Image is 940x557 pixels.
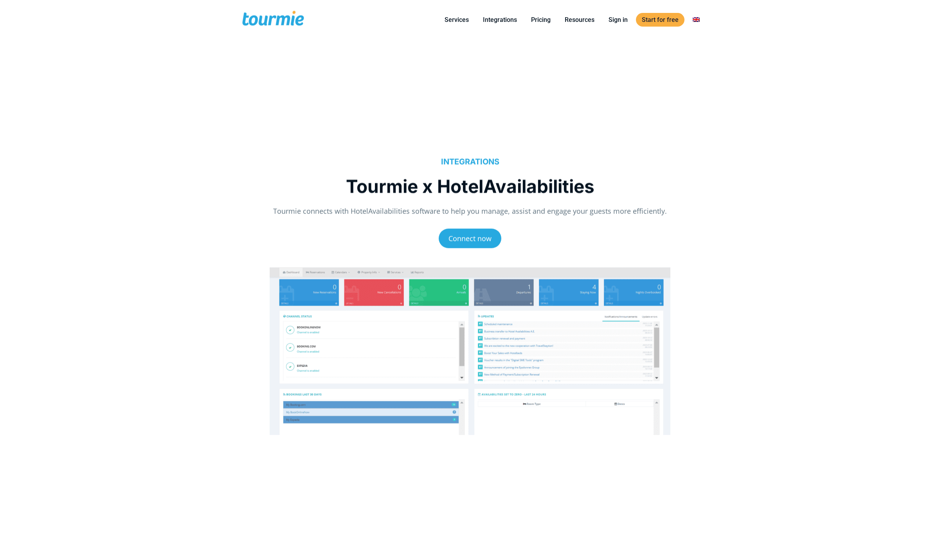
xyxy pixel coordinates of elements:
[439,15,475,25] a: Services
[636,13,684,27] a: Start for free
[477,15,523,25] a: Integrations
[253,175,687,199] h1: Tourmie x HotelAvailabilities
[253,207,687,217] p: Tourmie connects with HotelAvailabilities software to help you manage, assist and engage your gue...
[441,158,499,167] a: INTEGRATIONS
[525,15,556,25] a: Pricing
[439,229,501,249] a: Connect now
[559,15,600,25] a: Resources
[603,15,634,25] a: Sign in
